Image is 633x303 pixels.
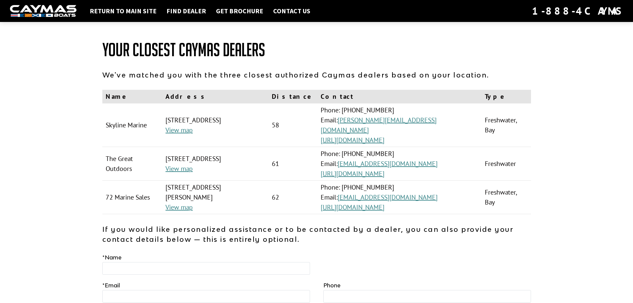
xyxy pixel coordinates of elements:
td: The Great Outdoors [102,147,162,181]
label: Name [102,253,122,261]
a: Return to main site [86,7,160,15]
td: Freshwater, Bay [481,103,531,147]
td: Skyline Marine [102,103,162,147]
td: Phone: [PHONE_NUMBER] Email: [317,103,481,147]
label: Phone [323,281,341,289]
label: Email [102,281,120,289]
td: [STREET_ADDRESS] [162,147,268,181]
img: white-logo-c9c8dbefe5ff5ceceb0f0178aa75bf4bb51f6bca0971e226c86eb53dfe498488.png [10,5,76,17]
a: [EMAIL_ADDRESS][DOMAIN_NAME] [338,193,438,202]
td: Phone: [PHONE_NUMBER] Email: [317,147,481,181]
a: Contact Us [270,7,314,15]
a: View map [165,126,193,134]
td: [STREET_ADDRESS][PERSON_NAME] [162,181,268,214]
td: 72 Marine Sales [102,181,162,214]
a: [URL][DOMAIN_NAME] [321,203,384,212]
td: Freshwater [481,147,531,181]
td: 62 [268,181,317,214]
td: 61 [268,147,317,181]
th: Name [102,90,162,103]
a: Get Brochure [213,7,266,15]
a: View map [165,203,193,212]
a: [EMAIL_ADDRESS][DOMAIN_NAME] [338,159,438,168]
a: [URL][DOMAIN_NAME] [321,169,384,178]
a: Find Dealer [163,7,209,15]
th: Distance [268,90,317,103]
td: 58 [268,103,317,147]
a: [URL][DOMAIN_NAME] [321,136,384,144]
th: Address [162,90,268,103]
h1: Your Closest Caymas Dealers [102,40,531,60]
div: 1-888-4CAYMAS [532,4,623,18]
td: Phone: [PHONE_NUMBER] Email: [317,181,481,214]
a: View map [165,164,193,173]
p: We've matched you with the three closest authorized Caymas dealers based on your location. [102,70,531,80]
td: Freshwater, Bay [481,181,531,214]
a: [PERSON_NAME][EMAIL_ADDRESS][DOMAIN_NAME] [321,116,437,134]
th: Contact [317,90,481,103]
th: Type [481,90,531,103]
p: If you would like personalized assistance or to be contacted by a dealer, you can also provide yo... [102,224,531,244]
td: [STREET_ADDRESS] [162,103,268,147]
